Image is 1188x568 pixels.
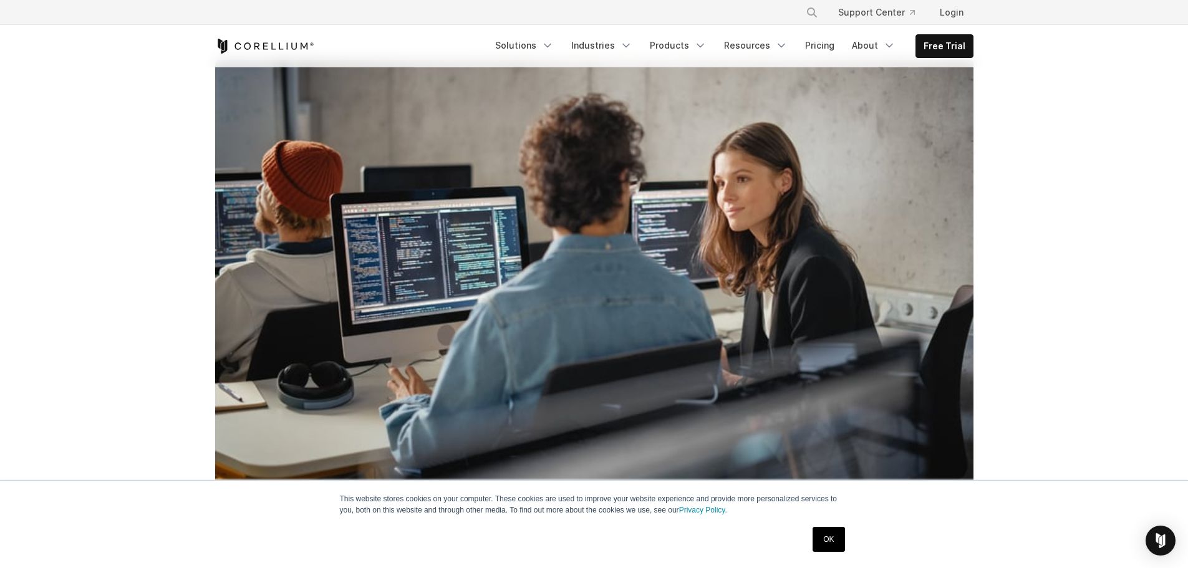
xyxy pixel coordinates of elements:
[564,34,640,57] a: Industries
[1146,526,1176,556] div: Open Intercom Messenger
[717,34,795,57] a: Resources
[798,34,842,57] a: Pricing
[488,34,973,58] div: Navigation Menu
[844,34,903,57] a: About
[488,34,561,57] a: Solutions
[679,506,727,514] a: Privacy Policy.
[801,1,823,24] button: Search
[340,493,849,516] p: This website stores cookies on your computer. These cookies are used to improve your website expe...
[215,39,314,54] a: Corellium Home
[828,1,925,24] a: Support Center
[791,1,973,24] div: Navigation Menu
[215,60,973,486] img: Intro to Android Mobile Reverse Engineering
[916,35,973,57] a: Free Trial
[642,34,714,57] a: Products
[813,527,844,552] a: OK
[930,1,973,24] a: Login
